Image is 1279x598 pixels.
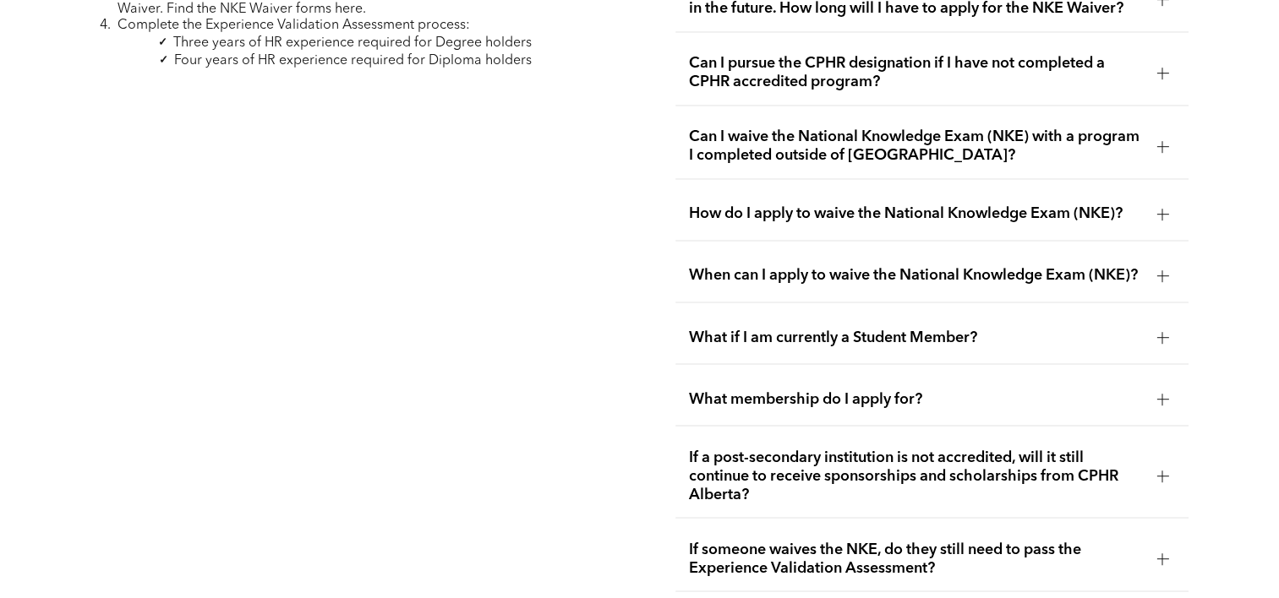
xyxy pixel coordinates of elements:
[689,266,1143,285] span: When can I apply to waive the National Knowledge Exam (NKE)?
[689,389,1143,408] span: What membership do I apply for?
[689,448,1143,503] span: If a post-secondary institution is not accredited, will it still continue to receive sponsorships...
[689,328,1143,346] span: What if I am currently a Student Member?
[689,54,1143,91] span: Can I pursue the CPHR designation if I have not completed a CPHR accredited program?
[118,19,470,32] span: Complete the Experience Validation Assessment process:
[173,36,532,50] span: Three years of HR experience required for Degree holders
[689,204,1143,223] span: How do I apply to waive the National Knowledge Exam (NKE)?
[174,54,532,68] span: Four years of HR experience required for Diploma holders
[689,540,1143,577] span: If someone waives the NKE, do they still need to pass the Experience Validation Assessment?
[689,128,1143,165] span: Can I waive the National Knowledge Exam (NKE) with a program I completed outside of [GEOGRAPHIC_D...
